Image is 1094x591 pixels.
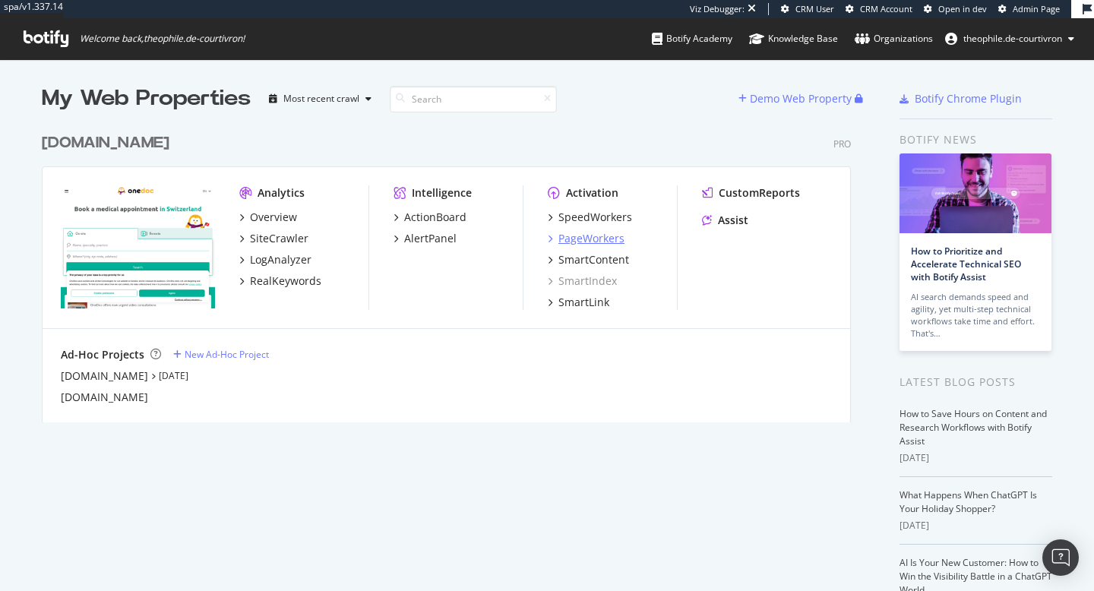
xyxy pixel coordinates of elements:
div: SmartContent [558,252,629,267]
div: Open Intercom Messenger [1042,539,1079,576]
div: CustomReports [719,185,800,201]
a: Assist [702,213,748,228]
span: CRM Account [860,3,912,14]
a: CustomReports [702,185,800,201]
div: Knowledge Base [749,31,838,46]
div: Activation [566,185,618,201]
div: Intelligence [412,185,472,201]
a: [DATE] [159,369,188,382]
div: Analytics [258,185,305,201]
div: New Ad-Hoc Project [185,348,269,361]
a: Open in dev [924,3,987,15]
div: Viz Debugger: [690,3,745,15]
a: SmartLink [548,295,609,310]
div: ActionBoard [404,210,466,225]
a: PageWorkers [548,231,624,246]
div: grid [42,114,863,422]
a: Admin Page [998,3,1060,15]
a: SpeedWorkers [548,210,632,225]
a: SmartContent [548,252,629,267]
a: Demo Web Property [738,92,855,105]
a: Overview [239,210,297,225]
div: Organizations [855,31,933,46]
div: SpeedWorkers [558,210,632,225]
div: LogAnalyzer [250,252,311,267]
div: Demo Web Property [750,91,852,106]
div: [DOMAIN_NAME] [42,132,169,154]
button: theophile.de-courtivron [933,27,1086,51]
a: CRM Account [846,3,912,15]
div: Ad-Hoc Projects [61,347,144,362]
a: How to Save Hours on Content and Research Workflows with Botify Assist [900,407,1047,447]
a: New Ad-Hoc Project [173,348,269,361]
a: Botify Academy [652,18,732,59]
div: My Web Properties [42,84,251,114]
div: [DATE] [900,451,1052,465]
button: Most recent crawl [263,87,378,111]
a: Botify Chrome Plugin [900,91,1022,106]
button: Demo Web Property [738,87,855,111]
div: SmartLink [558,295,609,310]
a: Organizations [855,18,933,59]
img: onedoc.ch [61,185,215,308]
div: SiteCrawler [250,231,308,246]
div: AlertPanel [404,231,457,246]
div: [DATE] [900,519,1052,533]
span: theophile.de-courtivron [963,32,1062,45]
div: PageWorkers [558,231,624,246]
span: Welcome back, theophile.de-courtivron ! [80,33,245,45]
div: Pro [833,137,851,150]
a: What Happens When ChatGPT Is Your Holiday Shopper? [900,488,1037,515]
div: Latest Blog Posts [900,374,1052,390]
a: RealKeywords [239,273,321,289]
img: How to Prioritize and Accelerate Technical SEO with Botify Assist [900,153,1051,233]
a: SmartIndex [548,273,617,289]
input: Search [390,86,557,112]
div: Botify Chrome Plugin [915,91,1022,106]
div: AI search demands speed and agility, yet multi-step technical workflows take time and effort. Tha... [911,291,1040,340]
a: Knowledge Base [749,18,838,59]
a: AlertPanel [394,231,457,246]
div: Most recent crawl [283,94,359,103]
a: LogAnalyzer [239,252,311,267]
span: Open in dev [938,3,987,14]
a: ActionBoard [394,210,466,225]
div: Assist [718,213,748,228]
span: CRM User [795,3,834,14]
span: Admin Page [1013,3,1060,14]
a: How to Prioritize and Accelerate Technical SEO with Botify Assist [911,245,1021,283]
div: RealKeywords [250,273,321,289]
a: [DOMAIN_NAME] [61,368,148,384]
div: Botify news [900,131,1052,148]
a: [DOMAIN_NAME] [42,132,175,154]
div: Botify Academy [652,31,732,46]
a: [DOMAIN_NAME] [61,390,148,405]
a: SiteCrawler [239,231,308,246]
div: Overview [250,210,297,225]
a: CRM User [781,3,834,15]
